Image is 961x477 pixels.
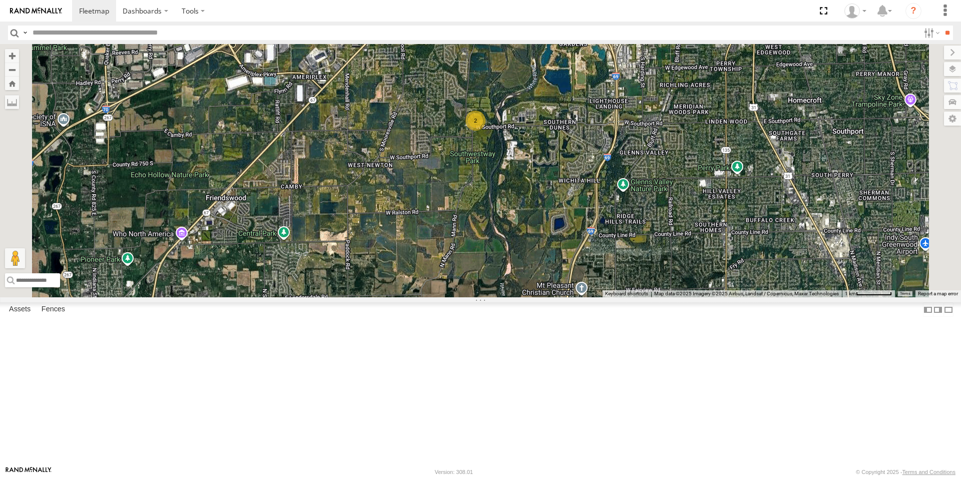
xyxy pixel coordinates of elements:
span: 1 km [845,291,856,296]
label: Assets [4,303,36,317]
img: rand-logo.svg [10,8,62,15]
span: Map data ©2025 Imagery ©2025 Airbus, Landsat / Copernicus, Maxar Technologies [654,291,839,296]
label: Search Filter Options [920,26,941,40]
label: Hide Summary Table [943,302,953,317]
label: Map Settings [944,112,961,126]
button: Zoom Home [5,77,19,90]
div: © Copyright 2025 - [856,469,955,475]
div: Version: 308.01 [435,469,473,475]
div: 2 [465,111,486,131]
a: Terms and Conditions [902,469,955,475]
a: Visit our Website [6,467,52,477]
button: Zoom out [5,63,19,77]
div: Sardor Khadjimedov [841,4,870,19]
a: Report a map error [918,291,958,296]
label: Fences [37,303,70,317]
button: Map Scale: 1 km per 68 pixels [842,290,895,297]
a: Terms (opens in new tab) [900,291,910,295]
button: Drag Pegman onto the map to open Street View [5,248,25,268]
button: Keyboard shortcuts [605,290,648,297]
label: Dock Summary Table to the Left [923,302,933,317]
label: Dock Summary Table to the Right [933,302,943,317]
i: ? [905,3,921,19]
label: Measure [5,95,19,109]
button: Zoom in [5,49,19,63]
label: Search Query [21,26,29,40]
